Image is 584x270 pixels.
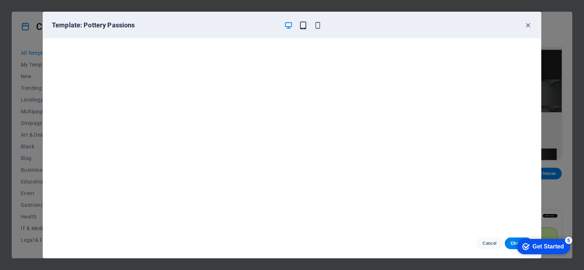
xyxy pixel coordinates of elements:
[6,4,59,19] div: Get Started 5 items remaining, 0% complete
[54,1,61,9] div: 5
[482,240,497,246] span: Cancel
[52,21,278,30] h6: Template: Pottery Passions
[22,8,53,15] div: Get Started
[476,237,503,249] button: Cancel
[511,240,526,246] span: Choose
[505,237,532,249] button: Choose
